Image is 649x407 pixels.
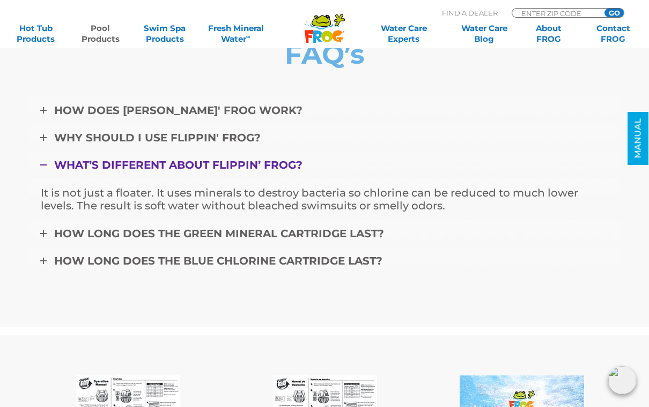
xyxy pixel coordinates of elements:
[608,366,636,394] img: openIcon
[11,23,61,44] a: Hot TubProducts
[29,96,619,124] a: HOW DOES [PERSON_NAME]' FROG WORK?
[54,254,382,267] span: How long does the blue chlorine cartridge last?
[75,23,126,44] a: PoolProducts
[628,112,648,165] a: MANUAL
[588,23,638,44] a: ContactFROG
[29,40,619,70] h5: FAQ’s
[604,9,624,17] input: GO
[140,23,190,44] a: Swim SpaProducts
[459,23,510,44] a: Water CareBlog
[363,23,445,44] a: Water CareExperts
[442,8,498,18] p: Find A Dealer
[41,186,608,212] p: It is not just a floater. It uses minerals to destroy bacteria so chlorine can be reduced to much...
[29,220,619,247] a: How long does the green mineral cartridge last?
[29,151,619,179] a: What’s different about Flippin’ FROG?
[54,159,303,171] span: What’s different about Flippin’ FROG?
[523,23,574,44] a: AboutFROG
[29,247,619,275] a: How long does the blue chlorine cartridge last?
[54,104,303,117] span: HOW DOES [PERSON_NAME]' FROG WORK?
[29,124,619,152] a: Why should I use Flippin' FROG?
[54,227,384,240] span: How long does the green mineral cartridge last?
[246,33,250,40] sup: ∞
[520,9,593,18] input: Zip Code Form
[54,131,261,144] span: Why should I use Flippin' FROG?
[204,23,267,44] a: Fresh MineralWater∞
